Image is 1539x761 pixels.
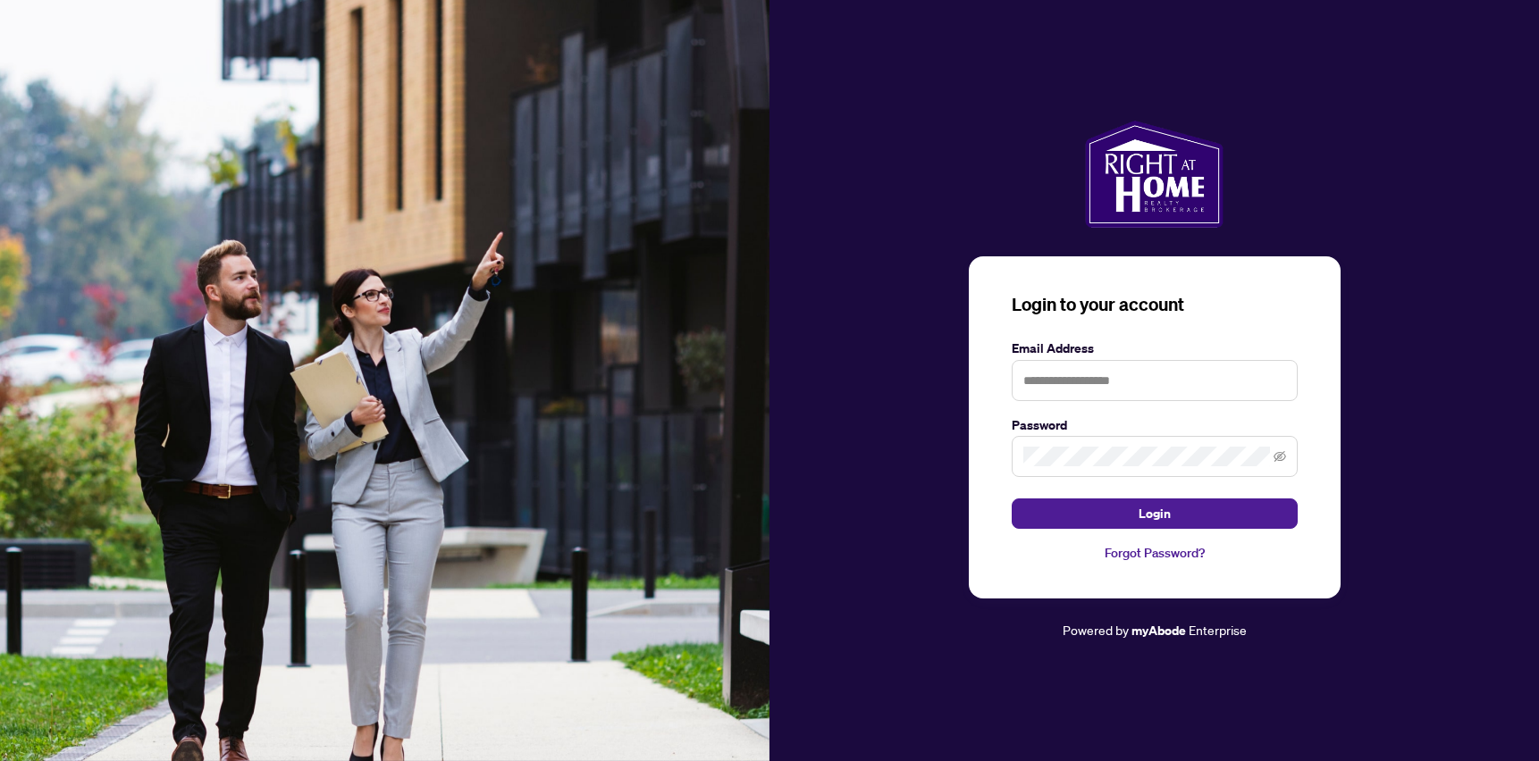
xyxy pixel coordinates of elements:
h3: Login to your account [1012,292,1298,317]
span: Powered by [1063,622,1129,638]
label: Password [1012,415,1298,435]
img: ma-logo [1085,121,1224,228]
span: Enterprise [1189,622,1247,638]
span: eye-invisible [1274,450,1286,463]
button: Login [1012,498,1298,529]
span: Login [1139,499,1171,528]
a: myAbode [1131,621,1186,640]
a: Forgot Password? [1012,543,1298,563]
label: Email Address [1012,339,1298,358]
